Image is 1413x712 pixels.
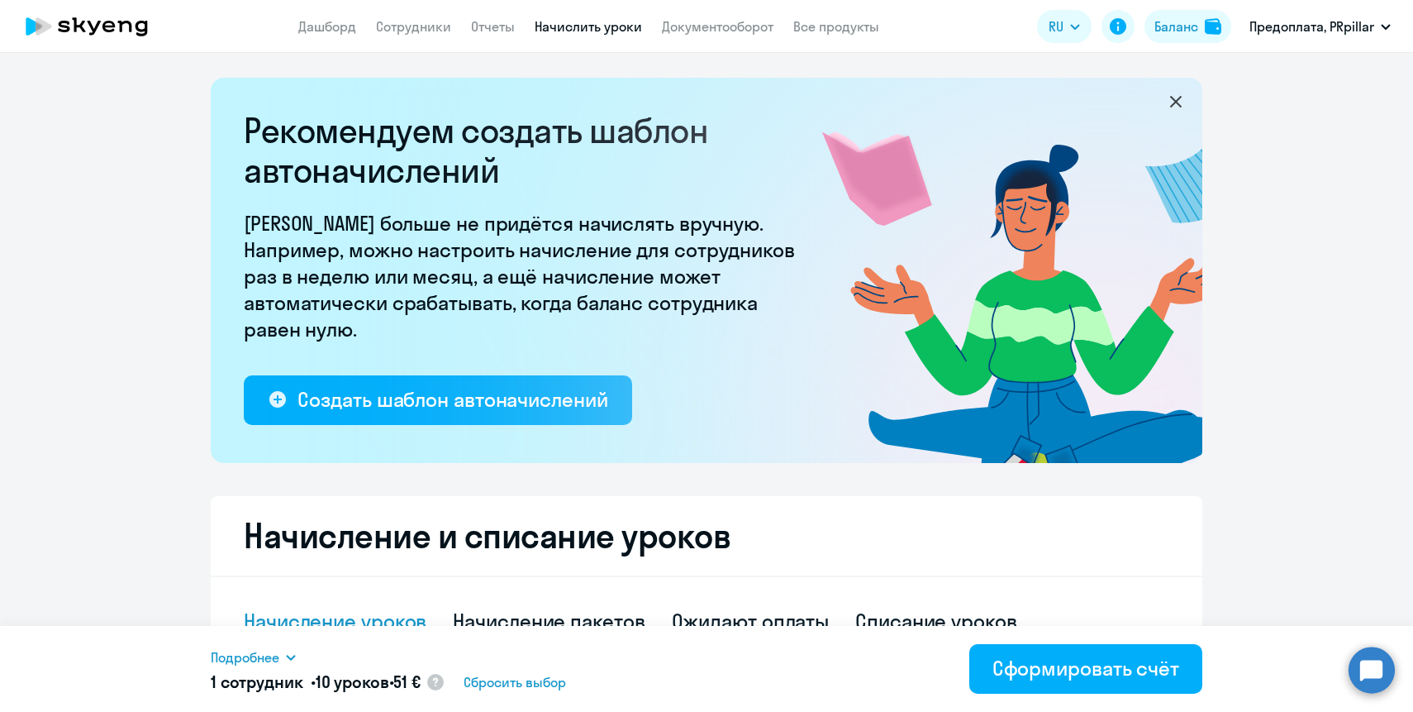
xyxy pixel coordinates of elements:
[1154,17,1198,36] div: Баланс
[244,111,806,190] h2: Рекомендуем создать шаблон автоначислений
[244,210,806,342] p: [PERSON_NAME] больше не придётся начислять вручную. Например, можно настроить начисление для сотр...
[244,608,426,634] div: Начисление уроков
[211,671,421,694] h5: 1 сотрудник • •
[297,386,607,413] div: Создать шаблон автоначислений
[1241,7,1399,46] button: Предоплата, PRpillar
[1049,17,1063,36] span: RU
[1249,17,1374,36] p: Предоплата, PRpillar
[535,18,642,35] a: Начислить уроки
[471,18,515,35] a: Отчеты
[969,644,1202,694] button: Сформировать счёт
[244,516,1169,556] h2: Начисление и списание уроков
[793,18,879,35] a: Все продукты
[244,375,632,425] button: Создать шаблон автоначислений
[211,647,279,667] span: Подробнее
[1205,18,1221,35] img: balance
[464,672,566,692] span: Сбросить выбор
[298,18,356,35] a: Дашборд
[855,608,1017,634] div: Списание уроков
[316,671,389,692] span: 10 уроков
[992,655,1179,681] div: Сформировать счёт
[376,18,451,35] a: Сотрудники
[393,671,420,692] span: 51 €
[453,608,645,634] div: Начисление пакетов
[1144,10,1231,43] button: Балансbalance
[662,18,773,35] a: Документооборот
[672,608,830,634] div: Ожидают оплаты
[1037,10,1092,43] button: RU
